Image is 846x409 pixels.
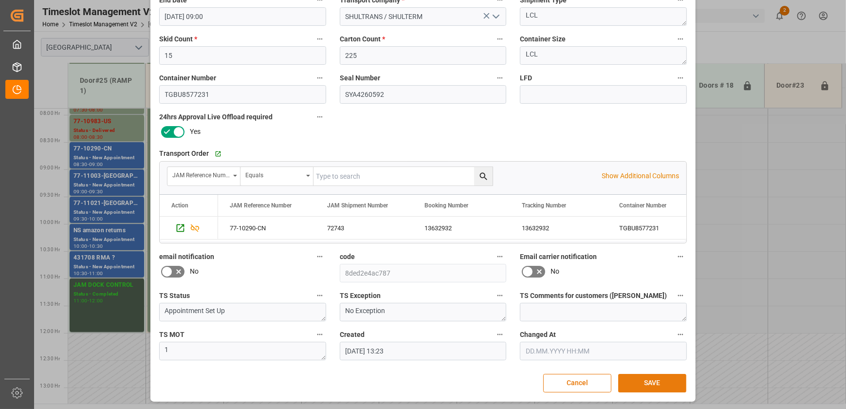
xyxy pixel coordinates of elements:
[159,73,216,83] span: Container Number
[190,127,201,137] span: Yes
[313,111,326,123] button: 24hrs Approval Live Offload required
[424,202,468,209] span: Booking Number
[520,330,556,340] span: Changed At
[160,217,218,240] div: Press SPACE to select this row.
[618,374,686,392] button: SAVE
[159,252,214,262] span: email notification
[520,342,687,360] input: DD.MM.YYYY HH:MM
[218,217,315,239] div: 77-10290-CN
[607,217,705,239] div: TGBU8577231
[313,289,326,302] button: TS Status
[172,168,230,180] div: JAM Reference Number
[190,266,199,277] span: No
[543,374,611,392] button: Cancel
[313,328,326,341] button: TS MOT
[520,252,597,262] span: Email carrier notification
[474,167,493,186] button: search button
[520,34,566,44] span: Container Size
[510,217,607,239] div: 13632932
[413,217,510,239] div: 13632932
[494,33,506,45] button: Carton Count *
[159,291,190,301] span: TS Status
[340,291,381,301] span: TS Exception
[551,266,559,277] span: No
[520,7,687,26] textarea: LCL
[313,167,493,186] input: Type to search
[340,342,507,360] input: DD.MM.YYYY HH:MM
[674,328,687,341] button: Changed At
[171,202,188,209] div: Action
[520,73,532,83] span: LFD
[522,202,566,209] span: Tracking Number
[327,202,388,209] span: JAM Shipment Number
[494,328,506,341] button: Created
[340,330,365,340] span: Created
[159,7,326,26] input: DD.MM.YYYY HH:MM
[340,73,380,83] span: Seal Number
[315,217,413,239] div: 72743
[159,149,209,159] span: Transport Order
[520,291,667,301] span: TS Comments for customers ([PERSON_NAME])
[245,168,303,180] div: Equals
[313,33,326,45] button: Skid Count *
[494,250,506,263] button: code
[340,303,507,321] textarea: No Exception
[240,167,313,186] button: open menu
[340,252,355,262] span: code
[488,9,503,24] button: open menu
[159,34,197,44] span: Skid Count
[520,46,687,65] textarea: LCL
[619,202,666,209] span: Container Number
[313,250,326,263] button: email notification
[674,72,687,84] button: LFD
[674,33,687,45] button: Container Size
[159,330,184,340] span: TS MOT
[494,289,506,302] button: TS Exception
[674,250,687,263] button: Email carrier notification
[167,167,240,186] button: open menu
[313,72,326,84] button: Container Number
[494,72,506,84] button: Seal Number
[674,289,687,302] button: TS Comments for customers ([PERSON_NAME])
[340,34,385,44] span: Carton Count
[602,171,679,181] p: Show Additional Columns
[159,303,326,321] textarea: Appointment Set Up
[230,202,292,209] span: JAM Reference Number
[159,342,326,360] textarea: 1
[159,112,273,122] span: 24hrs Approval Live Offload required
